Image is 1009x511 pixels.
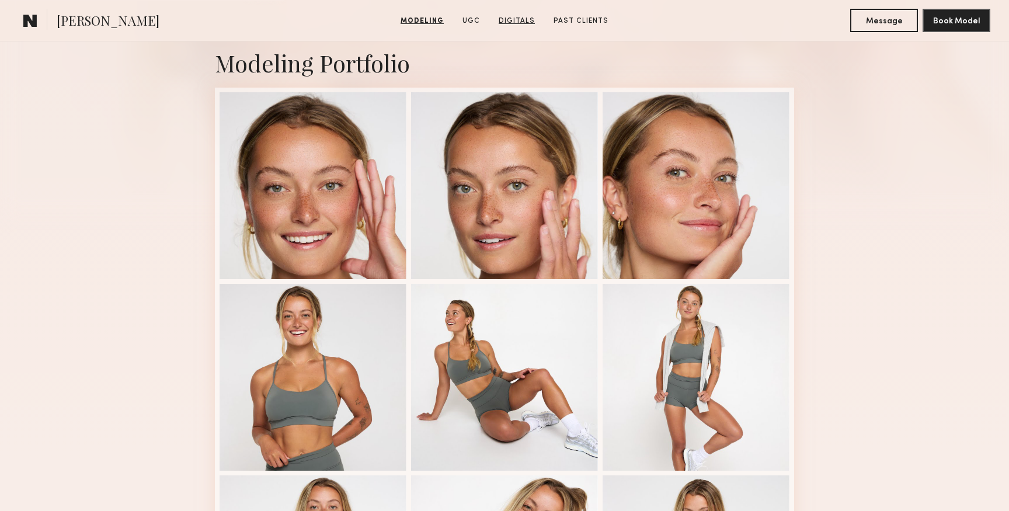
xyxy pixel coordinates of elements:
a: Book Model [923,15,990,25]
button: Book Model [923,9,990,32]
div: Modeling Portfolio [215,47,794,78]
span: [PERSON_NAME] [57,12,159,32]
a: Modeling [396,16,448,26]
a: UGC [458,16,485,26]
a: Past Clients [549,16,613,26]
button: Message [850,9,918,32]
a: Digitals [494,16,540,26]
